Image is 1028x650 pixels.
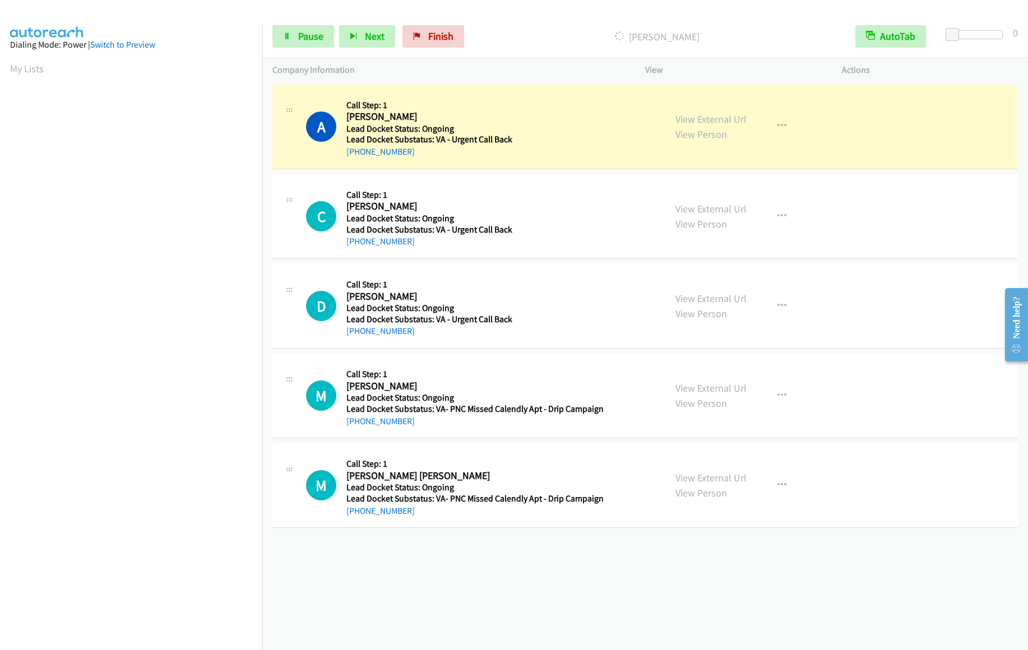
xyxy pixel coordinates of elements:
iframe: Dialpad [10,86,262,619]
a: View Person [675,128,727,141]
button: Next [339,25,395,48]
h5: Lead Docket Status: Ongoing [346,482,604,493]
h5: Call Step: 1 [346,100,600,111]
p: Actions [842,63,1018,77]
div: 0 [1013,25,1018,40]
h5: Lead Docket Substatus: VA - Urgent Call Back [346,314,600,325]
a: View External Url [675,471,747,484]
a: View Person [675,397,727,410]
h2: [PERSON_NAME] [346,380,600,393]
a: [PHONE_NUMBER] [346,146,415,157]
button: AutoTab [855,25,926,48]
a: View Person [675,307,727,320]
h1: D [306,291,336,321]
p: Company Information [272,63,625,77]
span: Finish [428,30,453,43]
h1: C [306,201,336,231]
h5: Lead Docket Status: Ongoing [346,123,600,134]
a: Finish [402,25,464,48]
h1: M [306,470,336,500]
h2: [PERSON_NAME] [346,110,600,123]
span: Next [365,30,385,43]
h2: [PERSON_NAME] [PERSON_NAME] [346,470,600,482]
p: [PERSON_NAME] [479,29,835,44]
a: [PHONE_NUMBER] [346,236,415,247]
div: Dialing Mode: Power | [10,38,252,52]
div: The call is yet to be attempted [306,380,336,411]
div: Delay between calls (in seconds) [951,30,1003,39]
a: My Lists [10,62,44,75]
h5: Call Step: 1 [346,279,600,290]
h1: M [306,380,336,411]
h5: Lead Docket Substatus: VA- PNC Missed Calendly Apt - Drip Campaign [346,403,604,415]
h5: Lead Docket Substatus: VA - Urgent Call Back [346,224,600,235]
div: The call is yet to be attempted [306,470,336,500]
span: Pause [298,30,323,43]
iframe: Resource Center [995,280,1028,369]
p: View [645,63,822,77]
a: View Person [675,486,727,499]
h5: Lead Docket Substatus: VA- PNC Missed Calendly Apt - Drip Campaign [346,493,604,504]
h2: [PERSON_NAME] [346,290,600,303]
h5: Call Step: 1 [346,369,604,380]
h5: Lead Docket Status: Ongoing [346,392,604,403]
a: Pause [272,25,334,48]
h5: Lead Docket Status: Ongoing [346,303,600,314]
div: The call is yet to be attempted [306,201,336,231]
h2: [PERSON_NAME] [346,200,600,213]
a: [PHONE_NUMBER] [346,416,415,426]
a: View External Url [675,113,747,126]
a: Switch to Preview [90,39,155,50]
a: View External Url [675,202,747,215]
h5: Call Step: 1 [346,458,604,470]
div: The call is yet to be attempted [306,291,336,321]
h5: Call Step: 1 [346,189,600,201]
h5: Lead Docket Status: Ongoing [346,213,600,224]
a: [PHONE_NUMBER] [346,326,415,336]
a: View External Url [675,382,747,394]
h5: Lead Docket Substatus: VA - Urgent Call Back [346,134,600,145]
h1: A [306,112,336,142]
a: View Person [675,217,727,230]
a: View External Url [675,292,747,305]
a: [PHONE_NUMBER] [346,505,415,516]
